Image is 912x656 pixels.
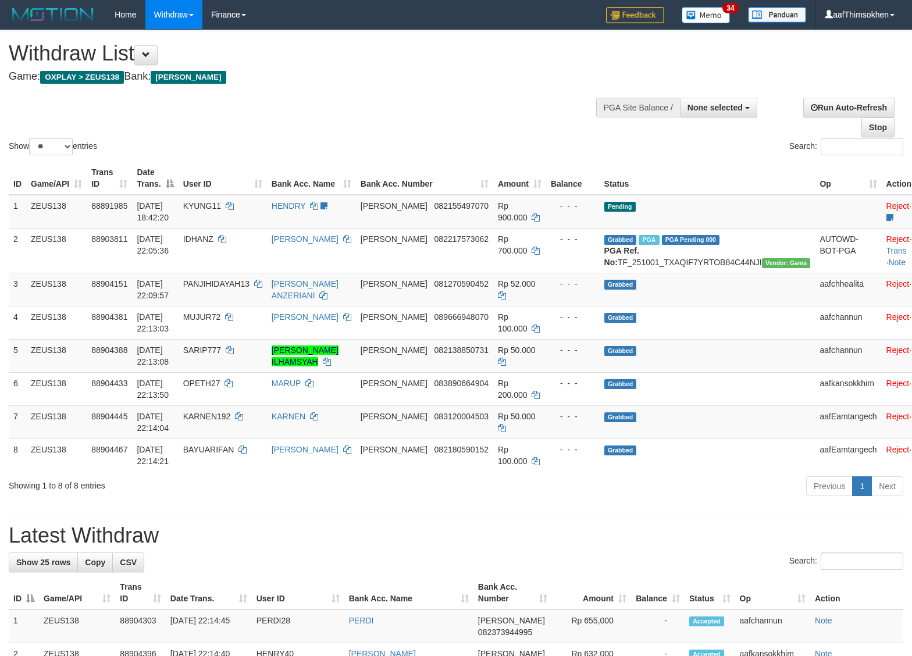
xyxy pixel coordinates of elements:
span: SARIP777 [183,345,221,355]
th: Date Trans.: activate to sort column ascending [166,576,252,609]
span: Grabbed [604,412,637,422]
span: [DATE] 22:14:04 [137,412,169,433]
a: Previous [806,476,853,496]
span: None selected [687,103,743,112]
th: User ID: activate to sort column ascending [179,162,267,195]
td: aafchannun [815,339,881,372]
td: 1 [9,609,39,643]
td: aafchannun [735,609,810,643]
th: Status: activate to sort column ascending [685,576,735,609]
td: ZEUS138 [26,405,87,438]
div: - - - [551,311,595,323]
td: ZEUS138 [26,438,87,472]
span: Grabbed [604,379,637,389]
td: ZEUS138 [26,306,87,339]
span: IDHANZ [183,234,213,244]
span: [PERSON_NAME] [478,616,545,625]
select: Showentries [29,138,73,155]
img: panduan.png [748,7,806,23]
img: Feedback.jpg [606,7,664,23]
h4: Game: Bank: [9,71,596,83]
td: [DATE] 22:14:45 [166,609,252,643]
span: Copy 089666948070 to clipboard [434,312,489,322]
th: Bank Acc. Number: activate to sort column ascending [473,576,552,609]
td: ZEUS138 [26,273,87,306]
span: 34 [722,3,738,13]
img: Button%20Memo.svg [682,7,731,23]
span: [PERSON_NAME] [361,412,427,421]
td: ZEUS138 [39,609,115,643]
td: ZEUS138 [26,195,87,229]
span: [DATE] 22:14:21 [137,445,169,466]
span: [DATE] 22:13:50 [137,379,169,400]
span: Copy 082180590152 to clipboard [434,445,489,454]
a: Reject [886,279,910,288]
td: 6 [9,372,26,405]
span: [DATE] 22:05:36 [137,234,169,255]
span: BAYUARIFAN [183,445,234,454]
span: PGA Pending [662,235,720,245]
a: Reject [886,379,910,388]
a: Reject [886,445,910,454]
span: Grabbed [604,313,637,323]
span: Copy 083120004503 to clipboard [434,412,489,421]
span: [DATE] 22:09:57 [137,279,169,300]
td: 88904303 [115,609,166,643]
a: CSV [112,552,144,572]
span: 88904381 [91,312,127,322]
a: PERDI [349,616,374,625]
th: ID: activate to sort column descending [9,576,39,609]
a: [PERSON_NAME] [272,234,339,244]
span: [PERSON_NAME] [361,279,427,288]
div: - - - [551,200,595,212]
a: [PERSON_NAME] [272,445,339,454]
a: Run Auto-Refresh [803,98,895,117]
div: - - - [551,278,595,290]
th: Trans ID: activate to sort column ascending [115,576,166,609]
th: Amount: activate to sort column ascending [552,576,631,609]
span: Grabbed [604,235,637,245]
td: aafEamtangech [815,405,881,438]
td: ZEUS138 [26,228,87,273]
td: Rp 655,000 [552,609,631,643]
td: 4 [9,306,26,339]
span: [PERSON_NAME] [361,234,427,244]
span: Copy 083890664904 to clipboard [434,379,489,388]
td: PERDI28 [252,609,344,643]
th: Amount: activate to sort column ascending [493,162,546,195]
span: Rp 100.000 [498,312,528,333]
h1: Withdraw List [9,42,596,65]
span: Rp 900.000 [498,201,528,222]
span: KARNEN192 [183,412,231,421]
td: AUTOWD-BOT-PGA [815,228,881,273]
b: PGA Ref. No: [604,246,639,267]
a: Stop [861,117,895,137]
td: 2 [9,228,26,273]
th: Game/API: activate to sort column ascending [39,576,115,609]
td: TF_251001_TXAQIF7YRTOB84C44NJI [600,228,815,273]
span: KYUNG11 [183,201,221,211]
a: Reject [886,234,910,244]
span: 88904388 [91,345,127,355]
span: Rp 50.000 [498,345,536,355]
span: Grabbed [604,280,637,290]
th: Op: activate to sort column ascending [735,576,810,609]
span: [PERSON_NAME] [361,379,427,388]
a: [PERSON_NAME] ANZERIANI [272,279,339,300]
div: - - - [551,344,595,356]
a: MARUP [272,379,301,388]
span: Rp 100.000 [498,445,528,466]
div: - - - [551,444,595,455]
td: 3 [9,273,26,306]
td: - [631,609,685,643]
a: [PERSON_NAME] ILHAMSYAH [272,345,339,366]
th: Op: activate to sort column ascending [815,162,881,195]
span: Rp 50.000 [498,412,536,421]
span: Grabbed [604,445,637,455]
th: Balance: activate to sort column ascending [631,576,685,609]
th: User ID: activate to sort column ascending [252,576,344,609]
span: PANJIHIDAYAH13 [183,279,250,288]
div: - - - [551,377,595,389]
div: PGA Site Balance / [596,98,680,117]
span: CSV [120,558,137,567]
